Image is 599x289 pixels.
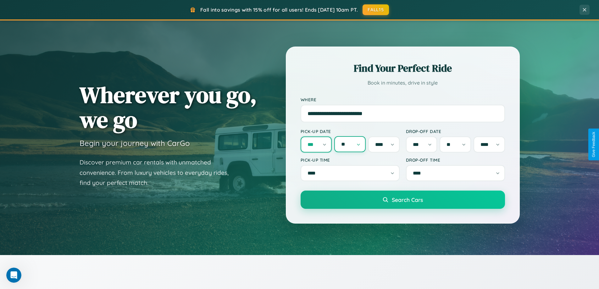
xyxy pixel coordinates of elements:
[301,61,505,75] h2: Find Your Perfect Ride
[301,191,505,209] button: Search Cars
[363,4,389,15] button: FALL15
[591,132,596,157] div: Give Feedback
[392,196,423,203] span: Search Cars
[301,97,505,102] label: Where
[301,157,400,163] label: Pick-up Time
[301,129,400,134] label: Pick-up Date
[80,138,190,148] h3: Begin your journey with CarGo
[301,78,505,87] p: Book in minutes, drive in style
[80,157,237,188] p: Discover premium car rentals with unmatched convenience. From luxury vehicles to everyday rides, ...
[6,268,21,283] iframe: Intercom live chat
[406,129,505,134] label: Drop-off Date
[80,82,257,132] h1: Wherever you go, we go
[200,7,358,13] span: Fall into savings with 15% off for all users! Ends [DATE] 10am PT.
[406,157,505,163] label: Drop-off Time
